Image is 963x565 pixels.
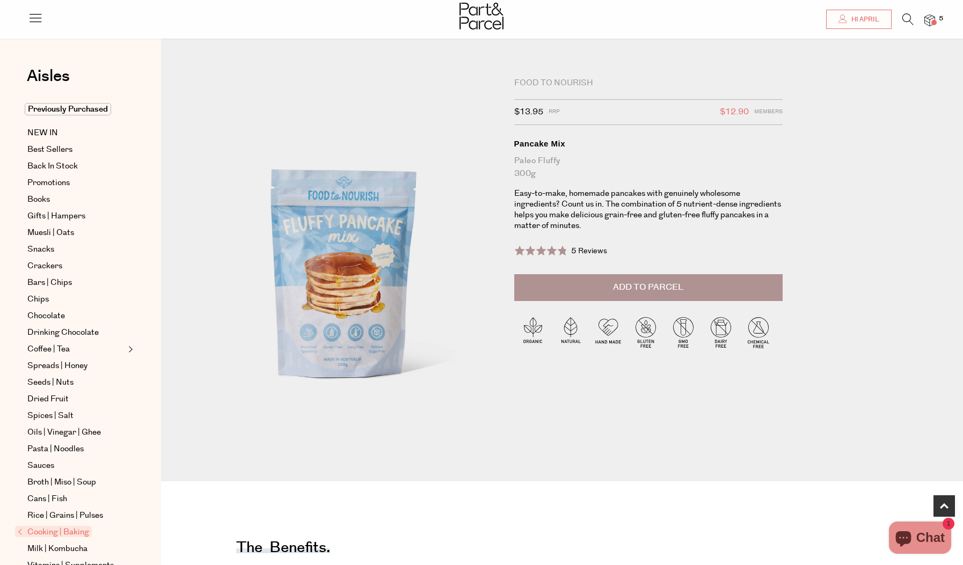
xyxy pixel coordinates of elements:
[27,143,72,156] span: Best Sellers
[27,276,72,289] span: Bars | Chips
[27,226,125,239] a: Muesli | Oats
[27,493,67,505] span: Cans | Fish
[27,243,125,256] a: Snacks
[27,476,125,489] a: Broth | Miso | Soup
[27,127,125,140] a: NEW IN
[886,522,954,556] inbox-online-store-chat: Shopify online store chat
[27,210,85,223] span: Gifts | Hampers
[27,509,125,522] a: Rice | Grains | Pulses
[665,313,702,351] img: P_P-ICONS-Live_Bec_V11_GMO_Free.svg
[740,313,777,351] img: P_P-ICONS-Live_Bec_V11_Chemical_Free.svg
[15,526,92,537] span: Cooking | Baking
[27,376,125,389] a: Seeds | Nuts
[552,313,589,351] img: P_P-ICONS-Live_Bec_V11_Natural.svg
[27,393,69,406] span: Dried Fruit
[459,3,504,30] img: Part&Parcel
[936,14,946,24] span: 5
[27,409,74,422] span: Spices | Salt
[27,68,70,95] a: Aisles
[27,359,125,372] a: Spreads | Honey
[27,326,99,339] span: Drinking Chocolate
[27,476,96,489] span: Broth | Miso | Soup
[720,105,749,119] span: $12.90
[514,78,783,89] div: Food to Nourish
[126,343,133,356] button: Expand/Collapse Coffee | Tea
[25,103,111,115] span: Previously Purchased
[18,526,125,539] a: Cooking | Baking
[236,546,330,553] h4: The benefits.
[27,103,125,116] a: Previously Purchased
[514,155,783,180] div: Paleo Fluffy 300g
[27,376,74,389] span: Seeds | Nuts
[27,443,84,456] span: Pasta | Noodles
[849,15,879,24] span: Hi April
[27,177,70,189] span: Promotions
[27,260,62,273] span: Crackers
[549,105,560,119] span: RRP
[27,160,125,173] a: Back In Stock
[27,293,125,306] a: Chips
[27,443,125,456] a: Pasta | Noodles
[754,105,783,119] span: Members
[27,64,70,88] span: Aisles
[514,188,783,231] p: Easy-to-make, homemade pancakes with genuinely wholesome ingredients? Count us in. The combinatio...
[27,393,125,406] a: Dried Fruit
[27,509,103,522] span: Rice | Grains | Pulses
[27,193,50,206] span: Books
[514,274,783,301] button: Add to Parcel
[27,343,125,356] a: Coffee | Tea
[514,313,552,351] img: P_P-ICONS-Live_Bec_V11_Organic.svg
[514,138,783,149] div: Pancake Mix
[27,493,125,505] a: Cans | Fish
[27,177,125,189] a: Promotions
[627,313,665,351] img: P_P-ICONS-Live_Bec_V11_Gluten_Free.svg
[571,246,607,256] span: 5 Reviews
[27,542,125,555] a: Milk | Kombucha
[613,281,683,293] span: Add to Parcel
[589,313,627,351] img: P_P-ICONS-Live_Bec_V11_Handmade.svg
[514,105,543,119] span: $13.95
[27,459,125,472] a: Sauces
[27,260,125,273] a: Crackers
[27,426,101,439] span: Oils | Vinegar | Ghee
[924,14,935,26] a: 5
[27,293,49,306] span: Chips
[27,542,87,555] span: Milk | Kombucha
[193,82,498,441] img: Pancake Mix
[27,426,125,439] a: Oils | Vinegar | Ghee
[27,143,125,156] a: Best Sellers
[702,313,740,351] img: P_P-ICONS-Live_Bec_V11_Dairy_Free.svg
[27,276,125,289] a: Bars | Chips
[27,210,125,223] a: Gifts | Hampers
[27,193,125,206] a: Books
[826,10,892,29] a: Hi April
[27,310,65,322] span: Chocolate
[27,343,70,356] span: Coffee | Tea
[27,310,125,322] a: Chocolate
[27,326,125,339] a: Drinking Chocolate
[27,226,74,239] span: Muesli | Oats
[27,359,87,372] span: Spreads | Honey
[27,459,54,472] span: Sauces
[27,127,58,140] span: NEW IN
[27,160,78,173] span: Back In Stock
[27,243,54,256] span: Snacks
[27,409,125,422] a: Spices | Salt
